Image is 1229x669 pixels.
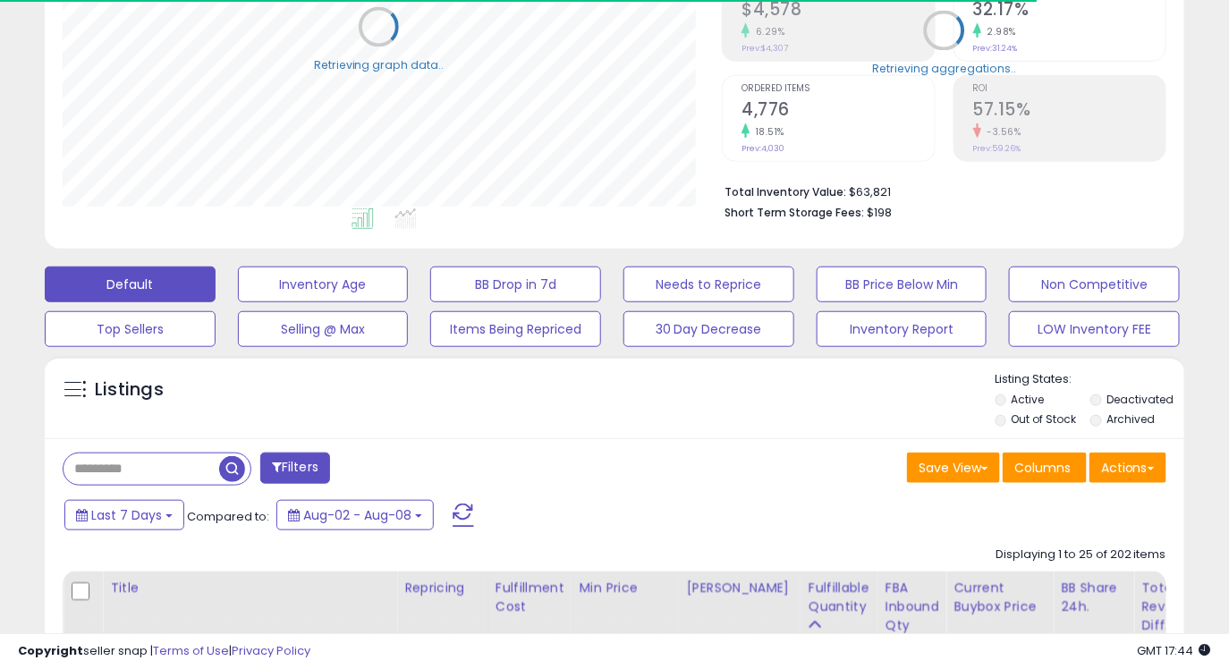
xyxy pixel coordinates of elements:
[232,642,310,659] a: Privacy Policy
[430,267,601,302] button: BB Drop in 7d
[1089,453,1166,483] button: Actions
[623,267,794,302] button: Needs to Reprice
[95,377,164,402] h5: Listings
[817,267,987,302] button: BB Price Below Min
[314,57,445,73] div: Retrieving graph data..
[996,546,1166,563] div: Displaying 1 to 25 of 202 items
[1014,459,1071,477] span: Columns
[153,642,229,659] a: Terms of Use
[1012,411,1077,427] label: Out of Stock
[1009,267,1180,302] button: Non Competitive
[18,642,83,659] strong: Copyright
[687,579,793,597] div: [PERSON_NAME]
[1106,411,1155,427] label: Archived
[496,579,564,616] div: Fulfillment Cost
[1138,642,1211,659] span: 2025-08-16 17:44 GMT
[404,579,480,597] div: Repricing
[45,311,216,347] button: Top Sellers
[238,311,409,347] button: Selling @ Max
[1106,392,1174,407] label: Deactivated
[91,506,162,524] span: Last 7 Days
[45,267,216,302] button: Default
[430,311,601,347] button: Items Being Repriced
[996,371,1185,388] p: Listing States:
[276,500,434,530] button: Aug-02 - Aug-08
[64,500,184,530] button: Last 7 Days
[260,453,330,484] button: Filters
[187,508,269,525] span: Compared to:
[1061,579,1126,616] div: BB Share 24h.
[110,579,389,597] div: Title
[886,579,939,635] div: FBA inbound Qty
[1012,392,1045,407] label: Active
[809,579,870,616] div: Fulfillable Quantity
[907,453,1000,483] button: Save View
[817,311,987,347] button: Inventory Report
[303,506,411,524] span: Aug-02 - Aug-08
[1009,311,1180,347] button: LOW Inventory FEE
[580,579,672,597] div: Min Price
[954,579,1046,616] div: Current Buybox Price
[238,267,409,302] button: Inventory Age
[1141,579,1195,635] div: Total Rev. Diff.
[18,643,310,660] div: seller snap | |
[872,61,1016,77] div: Retrieving aggregations..
[623,311,794,347] button: 30 Day Decrease
[1003,453,1087,483] button: Columns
